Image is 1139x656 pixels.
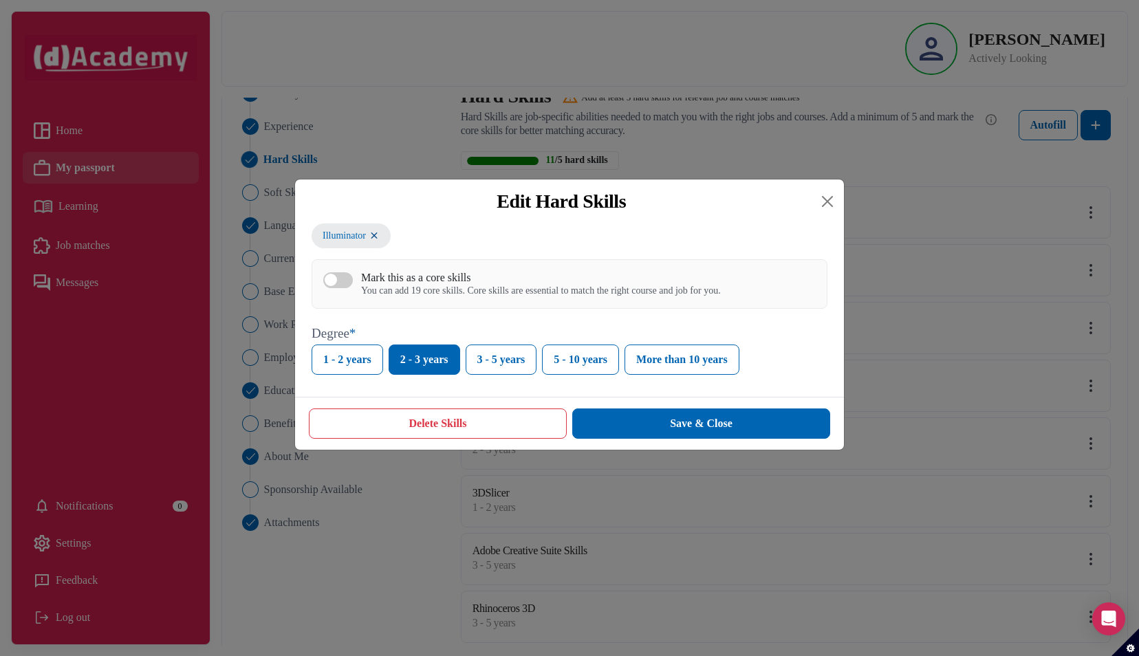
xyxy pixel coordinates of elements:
[572,408,830,439] button: Save & Close
[309,408,567,439] button: Delete Skills
[466,345,537,375] button: 3 - 5 years
[361,285,721,297] div: You can add 19 core skills. Core skills are essential to match the right course and job for you.
[312,223,391,248] button: Illuminator
[361,271,721,284] div: Mark this as a core skills
[1111,628,1139,656] button: Set cookie preferences
[323,272,353,288] button: Mark this as a core skillsYou can add 19 core skills. Core skills are essential to match the righ...
[1092,602,1125,635] div: Open Intercom Messenger
[389,345,460,375] button: 2 - 3 years
[312,325,827,342] p: Degree
[542,345,619,375] button: 5 - 10 years
[323,228,366,243] span: Illuminator
[369,230,380,241] img: x
[816,190,838,212] button: Close
[312,345,383,375] button: 1 - 2 years
[306,190,816,212] div: Edit Hard Skills
[625,345,739,375] button: More than 10 years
